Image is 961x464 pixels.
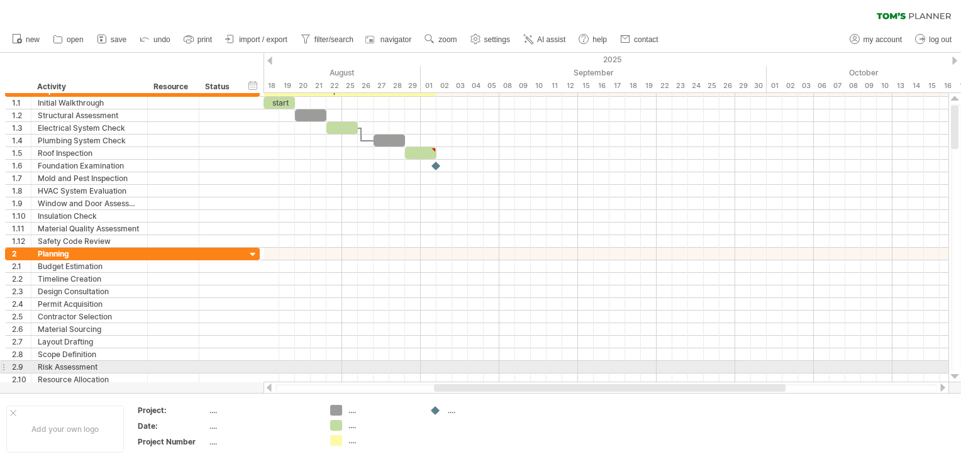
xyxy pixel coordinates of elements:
div: 2.10 [12,373,31,385]
a: undo [136,31,174,48]
div: 2.5 [12,311,31,323]
div: Date: [138,421,207,431]
div: Monday, 15 September 2025 [578,79,594,92]
div: Wednesday, 20 August 2025 [295,79,311,92]
span: my account [864,35,902,44]
div: start [264,97,295,109]
div: Design Consultation [38,285,141,297]
div: .... [348,435,417,446]
div: .... [209,405,315,416]
div: Friday, 10 October 2025 [877,79,892,92]
a: filter/search [297,31,357,48]
div: Timeline Creation [38,273,141,285]
div: Resource Allocation [38,373,141,385]
a: my account [847,31,906,48]
a: zoom [421,31,460,48]
div: Thursday, 18 September 2025 [625,79,641,92]
div: 1.12 [12,235,31,247]
div: 2 [12,248,31,260]
div: Wednesday, 1 October 2025 [767,79,782,92]
div: Budget Estimation [38,260,141,272]
div: September 2025 [421,66,767,79]
div: Project: [138,405,207,416]
span: settings [484,35,510,44]
span: open [67,35,84,44]
div: Thursday, 11 September 2025 [547,79,562,92]
div: Friday, 3 October 2025 [798,79,814,92]
div: Project Number [138,436,207,447]
div: Activity [37,80,140,93]
div: Insulation Check [38,210,141,222]
div: Thursday, 9 October 2025 [861,79,877,92]
span: navigator [381,35,411,44]
div: 1.11 [12,223,31,235]
div: Thursday, 21 August 2025 [311,79,326,92]
div: Friday, 29 August 2025 [405,79,421,92]
div: Friday, 5 September 2025 [484,79,499,92]
div: Tuesday, 26 August 2025 [358,79,374,92]
div: Scope Definition [38,348,141,360]
div: Risk Assessment [38,361,141,373]
div: Wednesday, 3 September 2025 [452,79,468,92]
div: Structural Assessment [38,109,141,121]
div: Tuesday, 14 October 2025 [908,79,924,92]
div: Plumbing System Check [38,135,141,146]
div: Tuesday, 9 September 2025 [515,79,531,92]
div: Thursday, 25 September 2025 [704,79,719,92]
div: Wednesday, 15 October 2025 [924,79,940,92]
div: Resource [153,80,192,93]
div: 1.2 [12,109,31,121]
div: Wednesday, 27 August 2025 [374,79,389,92]
div: 2.2 [12,273,31,285]
div: Material Sourcing [38,323,141,335]
div: 2.8 [12,348,31,360]
div: .... [209,421,315,431]
a: save [94,31,130,48]
div: .... [348,420,417,431]
div: Roof Inspection [38,147,141,159]
div: Status [205,80,233,93]
div: Planning [38,248,141,260]
span: undo [153,35,170,44]
div: Initial Walkthrough [38,97,141,109]
div: 2.1 [12,260,31,272]
a: navigator [364,31,415,48]
div: Monday, 13 October 2025 [892,79,908,92]
div: Friday, 26 September 2025 [719,79,735,92]
div: Monday, 25 August 2025 [342,79,358,92]
div: Wednesday, 8 October 2025 [845,79,861,92]
div: 1.3 [12,122,31,134]
div: Tuesday, 2 September 2025 [436,79,452,92]
div: 1.1 [12,97,31,109]
div: 1.5 [12,147,31,159]
div: Wednesday, 10 September 2025 [531,79,547,92]
div: Friday, 19 September 2025 [641,79,657,92]
div: Friday, 12 September 2025 [562,79,578,92]
div: 2.9 [12,361,31,373]
div: 2.3 [12,285,31,297]
span: AI assist [537,35,565,44]
div: Monday, 1 September 2025 [421,79,436,92]
a: settings [467,31,514,48]
div: Material Quality Assessment [38,223,141,235]
div: Electrical System Check [38,122,141,134]
div: Contractor Selection [38,311,141,323]
a: AI assist [520,31,569,48]
div: Mold and Pest Inspection [38,172,141,184]
div: Layout Drafting [38,336,141,348]
div: Monday, 6 October 2025 [814,79,830,92]
div: Monday, 22 September 2025 [657,79,672,92]
a: print [181,31,216,48]
span: print [197,35,212,44]
div: Thursday, 28 August 2025 [389,79,405,92]
span: contact [634,35,658,44]
div: 1.4 [12,135,31,146]
div: 1.6 [12,160,31,172]
div: 1.10 [12,210,31,222]
div: .... [348,405,417,416]
span: filter/search [314,35,353,44]
div: Add your own logo [6,406,124,453]
div: 2.4 [12,298,31,310]
div: .... [448,405,516,416]
span: help [592,35,607,44]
